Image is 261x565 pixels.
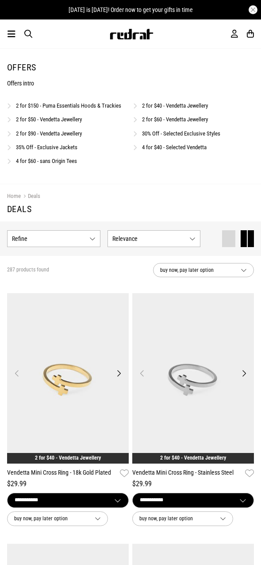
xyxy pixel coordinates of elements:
img: Vendetta Mini Cross Ring - 18k Gold Plated in Gold [7,293,129,464]
button: Relevance [107,230,201,247]
button: buy now, pay later option [153,263,254,278]
a: 30% Off - Selected Exclusive Styles [142,130,220,137]
img: Vendetta Mini Cross Ring - Stainless Steel in Silver [132,293,254,464]
img: Redrat logo [109,29,154,39]
a: Vendetta Mini Cross Ring - 18k Gold Plated [7,468,116,479]
a: 4 for $60 - sans Origin Tees [16,158,77,164]
span: 287 products found [7,267,49,274]
button: Previous [137,368,148,379]
a: 35% Off - Exclusive Jackets [16,144,77,151]
a: Vendetta Mini Cross Ring - Stainless Steel [132,468,242,479]
span: Relevance [112,235,186,242]
div: $29.99 [132,479,254,489]
button: Next [113,368,124,379]
button: Previous [12,368,23,379]
a: 2 for $60 - Vendetta Jewellery [142,116,208,123]
button: Next [238,368,249,379]
span: [DATE] is [DATE]! Order now to get your gifts in time [69,6,193,13]
a: 2 for $150 - Puma Essentials Hoods & Trackies [16,102,121,109]
button: buy now, pay later option [132,511,233,526]
a: 2 for $40 - Vendetta Jewellery [35,455,101,461]
button: Refine [7,230,100,247]
span: Refine [12,235,86,242]
a: 4 for $40 - Selected Vendetta [142,144,207,151]
a: Deals [21,193,40,201]
span: buy now, pay later option [160,266,234,275]
a: 2 for $90 - Vendetta Jewellery [16,130,82,137]
p: Offers intro [7,80,254,87]
a: 2 for $40 - Vendetta Jewellery [142,102,208,109]
h1: Deals [7,204,254,214]
h1: Offers [7,62,254,73]
span: buy now, pay later option [14,514,88,523]
span: buy now, pay later option [139,514,213,523]
a: Home [7,193,21,199]
div: $29.99 [7,479,129,489]
a: 2 for $50 - Vendetta Jewellery [16,116,82,123]
button: buy now, pay later option [7,511,108,526]
a: 2 for $40 - Vendetta Jewellery [160,455,226,461]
